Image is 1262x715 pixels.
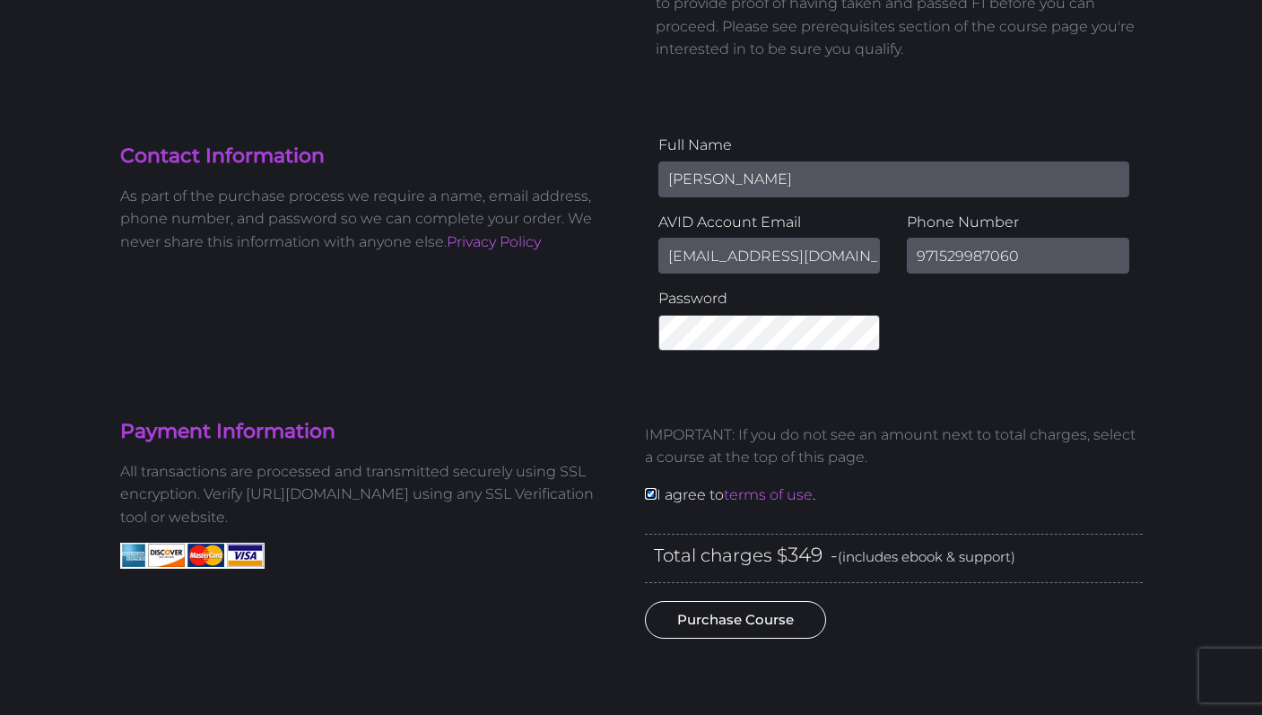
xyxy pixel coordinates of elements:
label: AVID Account Email [658,211,881,234]
label: Password [658,287,881,310]
h4: Contact Information [120,143,618,170]
label: Phone Number [907,211,1129,234]
div: I agree to . [631,409,1156,534]
a: Privacy Policy [447,233,541,250]
button: Purchase Course [645,601,826,639]
div: Total charges $ - [645,534,1143,583]
p: All transactions are processed and transmitted securely using SSL encryption. Verify [URL][DOMAIN... [120,460,618,529]
img: American Express, Discover, MasterCard, Visa [120,543,265,569]
p: As part of the purchase process we require a name, email address, phone number, and password so w... [120,185,618,254]
label: Full Name [658,134,1129,157]
h4: Payment Information [120,418,618,446]
p: IMPORTANT: If you do not see an amount next to total charges, select a course at the top of this ... [645,423,1143,469]
span: (includes ebook & support) [838,548,1015,565]
a: terms of use [724,486,813,503]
